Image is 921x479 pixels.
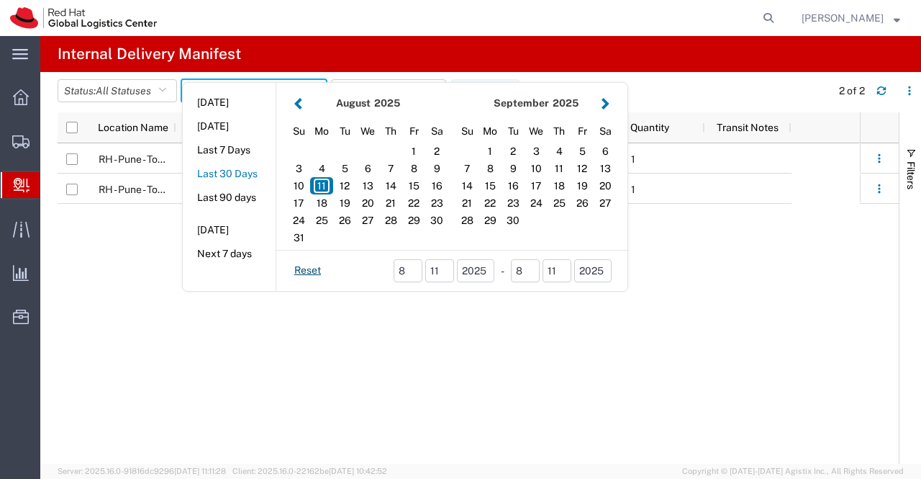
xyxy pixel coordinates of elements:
[594,177,617,194] div: 20
[502,212,525,229] div: 30
[333,212,356,229] div: 26
[310,160,333,177] div: 4
[374,97,400,109] span: 2025
[425,143,448,160] div: 2
[402,160,425,177] div: 8
[402,212,425,229] div: 29
[425,259,454,282] input: dd
[394,259,422,282] input: mm
[553,97,579,109] span: 2025
[379,120,402,143] div: Thursday
[425,212,448,229] div: 30
[594,194,617,212] div: 27
[457,259,494,282] input: yyyy
[630,122,669,133] span: Quantity
[802,10,884,26] span: Sumitra Hansdah
[455,120,478,143] div: Sunday
[502,143,525,160] div: 2
[294,264,321,278] a: Reset
[543,259,571,282] input: dd
[287,120,310,143] div: Sunday
[356,120,379,143] div: Wednesday
[183,91,276,114] button: [DATE]
[183,115,276,138] button: [DATE]
[525,143,548,160] div: 3
[425,160,448,177] div: 9
[571,143,594,160] div: 5
[905,161,917,189] span: Filters
[183,163,276,185] button: Last 30 Days
[287,177,310,194] div: 10
[58,79,177,102] button: Status:All Statuses
[571,177,594,194] div: 19
[99,184,183,195] span: RH - Pune - Tower 6
[232,467,387,475] span: Client: 2025.16.0-22162be
[287,160,310,177] div: 3
[333,194,356,212] div: 19
[379,194,402,212] div: 21
[287,212,310,229] div: 24
[333,177,356,194] div: 12
[333,160,356,177] div: 5
[478,143,502,160] div: 1
[329,467,387,475] span: [DATE] 10:42:52
[425,194,448,212] div: 23
[594,120,617,143] div: Saturday
[356,160,379,177] div: 6
[402,143,425,160] div: 1
[502,160,525,177] div: 9
[96,85,151,97] span: All Statuses
[571,120,594,143] div: Friday
[455,160,478,177] div: 7
[511,259,540,282] input: mm
[548,120,571,143] div: Thursday
[478,212,502,229] div: 29
[631,153,635,165] span: 1
[402,177,425,194] div: 15
[331,79,446,102] button: Saved filters
[494,97,549,109] strong: September
[379,160,402,177] div: 7
[183,139,276,161] button: Last 7 Days
[58,36,241,72] h4: Internal Delivery Manifest
[501,264,504,279] span: -
[336,97,371,109] strong: August
[402,120,425,143] div: Friday
[356,212,379,229] div: 27
[594,160,617,177] div: 13
[333,120,356,143] div: Tuesday
[478,120,502,143] div: Monday
[478,177,502,194] div: 15
[99,153,183,165] span: RH - Pune - Tower 6
[287,229,310,246] div: 31
[571,160,594,177] div: 12
[717,122,779,133] span: Transit Notes
[478,194,502,212] div: 22
[548,143,571,160] div: 4
[183,219,276,241] button: [DATE]
[455,212,478,229] div: 28
[502,177,525,194] div: 16
[574,259,612,282] input: yyyy
[174,467,226,475] span: [DATE] 11:11:28
[801,9,901,27] button: [PERSON_NAME]
[548,194,571,212] div: 25
[682,465,904,478] span: Copyright © [DATE]-[DATE] Agistix Inc., All Rights Reserved
[183,243,276,265] button: Next 7 days
[548,177,571,194] div: 18
[183,187,276,209] button: Last 90 days
[455,194,478,212] div: 21
[356,194,379,212] div: 20
[525,177,548,194] div: 17
[502,194,525,212] div: 23
[310,212,333,229] div: 25
[455,177,478,194] div: 14
[425,120,448,143] div: Saturday
[98,122,168,133] span: Location Name
[571,194,594,212] div: 26
[310,120,333,143] div: Monday
[839,84,865,99] div: 2 of 2
[379,212,402,229] div: 28
[310,194,333,212] div: 18
[379,177,402,194] div: 14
